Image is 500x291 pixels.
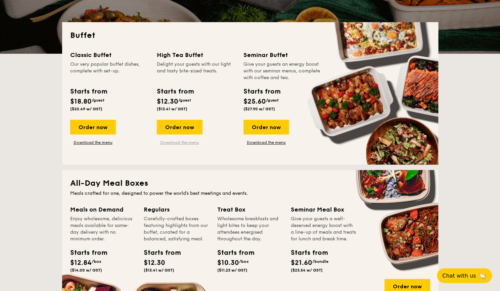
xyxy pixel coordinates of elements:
span: /guest [178,98,191,103]
span: Chat with us [442,273,476,279]
span: $18.80 [70,98,92,106]
div: Regulars [144,205,209,214]
div: Our very popular buffet dishes, complete with set-up. [70,61,149,81]
div: Give your guests an energy boost with our seminar menus, complete with coffee and tea. [243,61,322,81]
div: Order now [70,120,116,134]
span: 🦙 [479,272,487,280]
span: /bundle [312,259,328,264]
div: Starts from [157,86,193,97]
h2: All-Day Meal Boxes [70,178,430,189]
span: $21.60 [291,259,312,267]
div: Starts from [144,248,174,258]
span: $12.30 [157,98,178,106]
div: Starts from [217,248,247,258]
div: Starts from [291,248,321,258]
div: Meals on Demand [70,205,136,214]
div: Starts from [70,248,100,258]
span: ($27.90 w/ GST) [243,107,275,111]
div: Seminar Meal Box [291,205,356,214]
a: Download the menu [243,140,289,145]
span: $25.60 [243,98,266,106]
div: Give your guests a well-deserved energy boost with a line-up of meals and treats for lunch and br... [291,216,356,242]
span: /box [92,259,101,264]
div: Starts from [243,86,280,97]
span: $12.30 [144,259,165,267]
button: Chat with us🦙 [437,268,492,283]
a: Download the menu [70,140,116,145]
span: $12.84 [70,259,92,267]
span: ($13.41 w/ GST) [144,268,174,273]
div: Seminar Buffet [243,50,322,60]
span: ($23.54 w/ GST) [291,268,323,273]
div: Starts from [70,86,107,97]
span: /box [239,259,249,264]
div: Classic Buffet [70,50,149,60]
div: High Tea Buffet [157,50,235,60]
div: Meals crafted for one, designed to power the world's best meetings and events. [70,190,430,197]
span: /guest [92,98,104,103]
div: Treat Box [217,205,283,214]
span: /guest [266,98,279,103]
h2: Buffet [70,30,430,41]
span: ($14.00 w/ GST) [70,268,102,273]
a: Download the menu [157,140,202,145]
div: Order now [243,120,289,134]
div: Wholesome breakfasts and light bites to keep your attendees energised throughout the day. [217,216,283,242]
span: $10.30 [217,259,239,267]
div: Carefully-crafted boxes featuring highlights from our buffet, curated for a balanced, satisfying ... [144,216,209,242]
div: Enjoy wholesome, delicious meals available for same-day delivery with no minimum order. [70,216,136,242]
div: Delight your guests with our light and tasty bite-sized treats. [157,61,235,81]
div: Order now [157,120,202,134]
span: ($13.41 w/ GST) [157,107,187,111]
span: ($11.23 w/ GST) [217,268,247,273]
span: ($20.49 w/ GST) [70,107,102,111]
